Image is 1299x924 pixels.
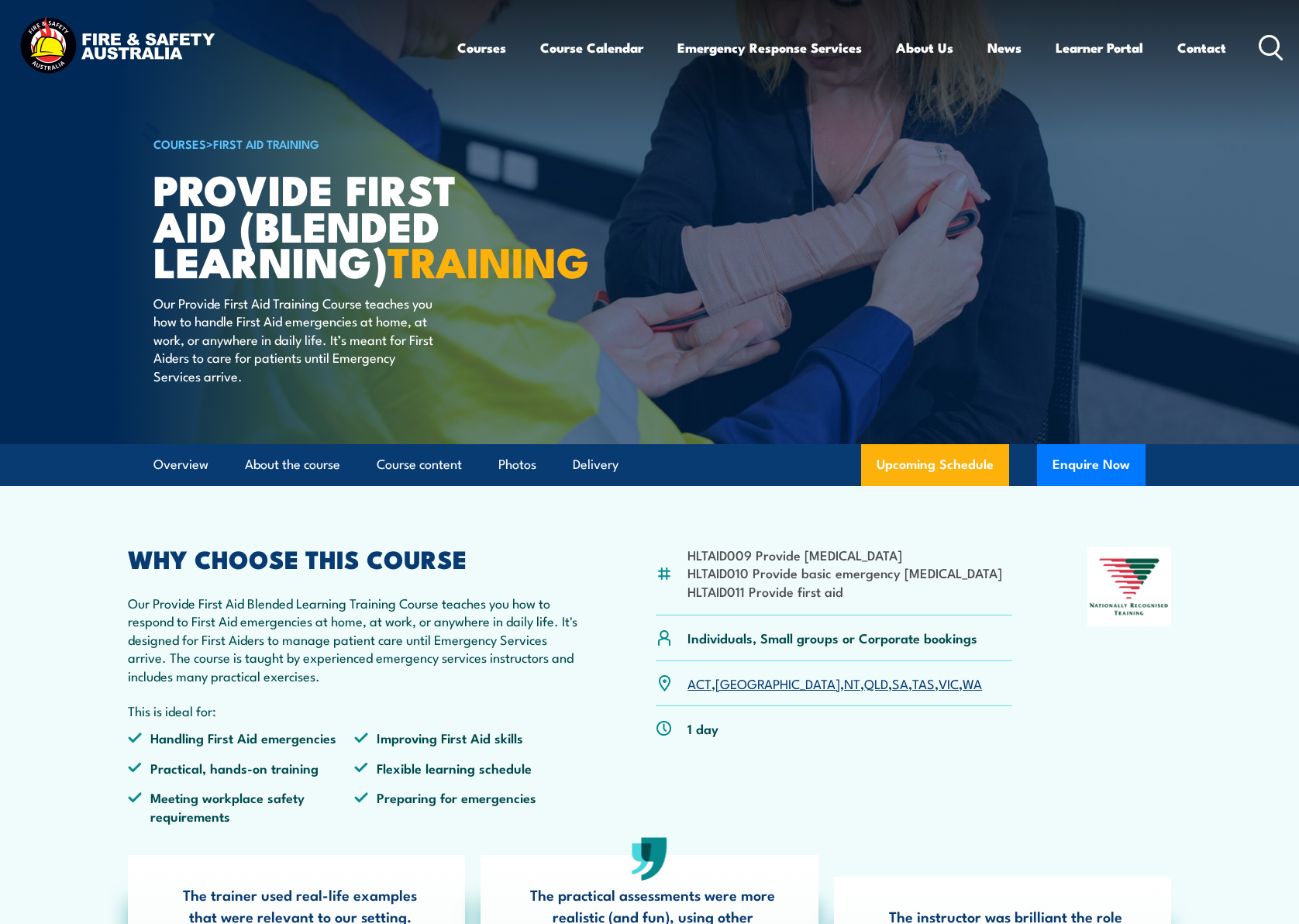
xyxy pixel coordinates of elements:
p: , , , , , , , [687,674,982,692]
p: Our Provide First Aid Blended Learning Training Course teaches you how to respond to First Aid em... [128,594,581,684]
a: NT [844,674,860,692]
p: 1 day [687,719,718,737]
li: Practical, hands-on training [128,759,354,777]
a: Upcoming Schedule [861,444,1009,486]
strong: TRAINING [388,228,589,292]
a: Courses [457,27,506,68]
p: This is ideal for: [128,702,581,719]
a: WA [963,674,982,692]
li: HLTAID011 Provide first aid [687,582,1002,600]
a: VIC [939,674,959,692]
p: Individuals, Small groups or Corporate bookings [687,629,977,646]
a: Contact [1177,27,1226,68]
a: Learner Portal [1056,27,1143,68]
img: Nationally Recognised Training logo. [1087,547,1171,626]
button: Enquire Now [1037,444,1146,486]
a: TAS [912,674,935,692]
li: Handling First Aid emergencies [128,729,354,746]
li: Meeting workplace safety requirements [128,788,354,825]
a: Course Calendar [540,27,643,68]
a: Photos [498,444,536,485]
li: Improving First Aid skills [354,729,581,746]
a: [GEOGRAPHIC_DATA] [715,674,840,692]
li: Preparing for emergencies [354,788,581,825]
a: COURSES [153,135,206,152]
a: About the course [245,444,340,485]
li: HLTAID009 Provide [MEDICAL_DATA] [687,546,1002,564]
a: About Us [896,27,953,68]
a: ACT [687,674,712,692]
h6: > [153,134,536,153]
a: First Aid Training [213,135,319,152]
a: Emergency Response Services [677,27,862,68]
a: SA [892,674,908,692]
a: News [987,27,1022,68]
a: Course content [377,444,462,485]
h2: WHY CHOOSE THIS COURSE [128,547,581,569]
li: HLTAID010 Provide basic emergency [MEDICAL_DATA] [687,564,1002,581]
li: Flexible learning schedule [354,759,581,777]
a: Overview [153,444,208,485]
h1: Provide First Aid (Blended Learning) [153,171,536,279]
a: Delivery [573,444,618,485]
p: Our Provide First Aid Training Course teaches you how to handle First Aid emergencies at home, at... [153,294,436,384]
a: QLD [864,674,888,692]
